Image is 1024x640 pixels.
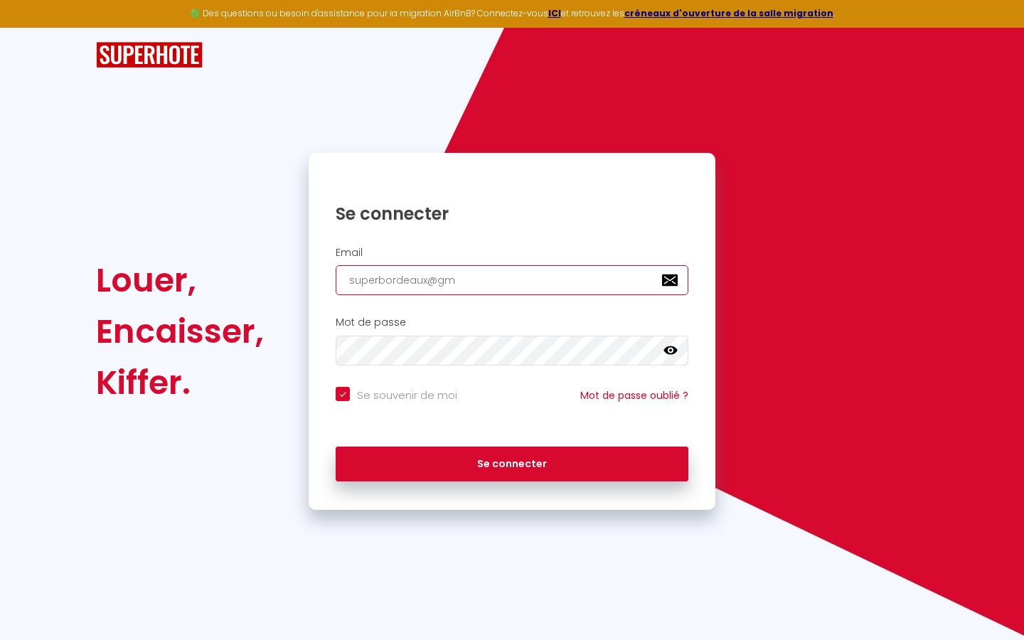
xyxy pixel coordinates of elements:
[96,255,264,306] div: Louer,
[336,447,688,482] button: Se connecter
[336,265,688,295] input: Ton Email
[336,203,688,225] h1: Se connecter
[624,7,833,19] a: créneaux d'ouverture de la salle migration
[96,357,264,408] div: Kiffer.
[548,7,561,19] a: ICI
[96,306,264,357] div: Encaisser,
[11,6,54,48] button: Ouvrir le widget de chat LiveChat
[336,247,688,259] h2: Email
[96,42,203,68] img: SuperHote logo
[580,388,688,402] a: Mot de passe oublié ?
[336,316,688,329] h2: Mot de passe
